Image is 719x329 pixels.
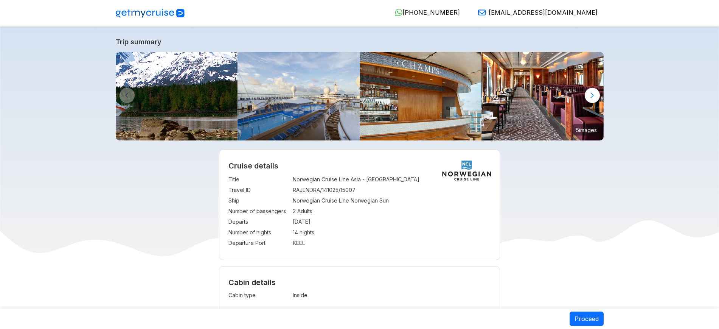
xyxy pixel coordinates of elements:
td: Number of nights [228,227,289,238]
td: KEEL [293,238,491,248]
img: WhatsApp [395,9,402,16]
h2: Cruise details [228,161,491,170]
td: [DATE] [293,217,491,227]
td: : [289,290,293,301]
img: 881x400_2018-Sun_LaCucina.jpg [481,52,604,140]
img: Email [478,9,486,16]
td: : [289,238,293,248]
td: : [289,206,293,217]
td: Ship [228,195,289,206]
a: [EMAIL_ADDRESS][DOMAIN_NAME] [472,9,598,16]
td: Inside [293,290,432,301]
button: Proceed [570,312,604,326]
a: Trip summary [116,38,604,46]
td: Cabin type [228,290,289,301]
img: Alaska_Sun_1600x320_080723.jpg [116,52,238,140]
td: : [289,227,293,238]
td: 14 nights [293,227,491,238]
td: : [289,185,293,195]
a: [PHONE_NUMBER] [389,9,460,16]
td: : [289,174,293,185]
td: Norwegian Cruise Line Norwegian Sun [293,195,491,206]
td: Travel ID [228,185,289,195]
span: [PHONE_NUMBER] [402,9,460,16]
h4: Cabin details [228,278,491,287]
td: Departs [228,217,289,227]
img: 700x475_NEW_ncl_Sun_Pool%20Deck_1.jpg [238,52,360,140]
td: 2 Adults [293,206,491,217]
span: [EMAIL_ADDRESS][DOMAIN_NAME] [489,9,598,16]
td: RAJENDRA/141025/15007 [293,185,491,195]
td: : [289,195,293,206]
td: Number of passengers [228,206,289,217]
td: Departure Port [228,238,289,248]
td: Norwegian Cruise Line Asia - [GEOGRAPHIC_DATA] [293,174,491,185]
td: : [289,217,293,227]
small: 5 images [573,124,600,136]
img: 881x400_2018-Sun_Champs.jpg [360,52,482,140]
td: Title [228,174,289,185]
